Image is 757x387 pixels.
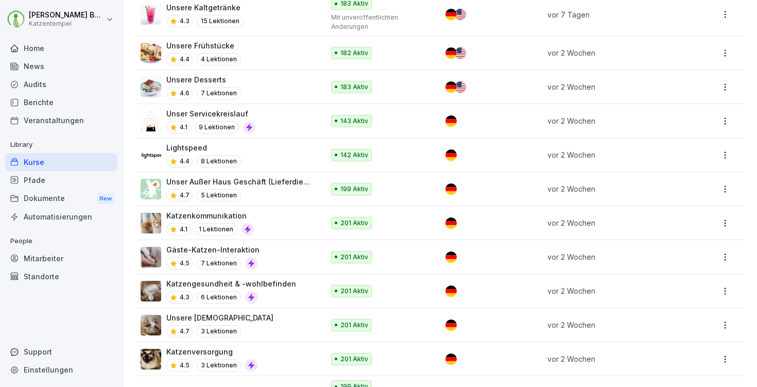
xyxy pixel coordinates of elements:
[166,346,257,357] p: Katzenversorgung
[445,183,457,195] img: de.svg
[97,193,114,205] div: New
[445,319,457,331] img: de.svg
[547,149,681,160] p: vor 2 Wochen
[141,43,161,63] img: xjb5akufvkicg26u72a6ikpa.png
[455,47,466,59] img: us.svg
[445,285,457,297] img: de.svg
[166,244,260,255] p: Gäste-Katzen-Interaktion
[445,251,457,263] img: de.svg
[5,208,117,226] a: Automatisierungen
[5,57,117,75] a: News
[180,327,190,336] p: 4.7
[547,251,681,262] p: vor 2 Wochen
[141,281,161,301] img: rxjswh0vui7qq7b39tbuj2fl.png
[29,11,104,20] p: [PERSON_NAME] Benedix
[547,217,681,228] p: vor 2 Wochen
[166,312,273,323] p: Unsere [DEMOGRAPHIC_DATA]
[141,247,161,267] img: l0atb699uij68h2c0ddnh1rz.png
[5,111,117,129] a: Veranstaltungen
[195,121,239,133] p: 9 Lektionen
[340,48,368,58] p: 182 Aktiv
[195,223,237,235] p: 1 Lektionen
[180,55,190,64] p: 4.4
[455,9,466,20] img: us.svg
[180,89,190,98] p: 4.6
[5,75,117,93] a: Audits
[547,319,681,330] p: vor 2 Wochen
[180,361,190,370] p: 4.5
[5,249,117,267] div: Mitarbeiter
[5,343,117,361] div: Support
[197,189,241,201] p: 5 Lektionen
[141,315,161,335] img: y3z6ijle3m8bd306u2bj53xg.png
[166,210,254,221] p: Katzenkommunikation
[331,13,428,31] p: Mit unveröffentlichten Änderungen
[180,259,190,268] p: 4.5
[445,149,457,161] img: de.svg
[547,354,681,364] p: vor 2 Wochen
[166,40,241,51] p: Unsere Frühstücke
[5,153,117,171] a: Kurse
[166,176,314,187] p: Unser Außer Haus Geschäft (Lieferdienste)
[166,74,241,85] p: Unsere Desserts
[547,9,681,20] p: vor 7 Tagen
[141,77,161,97] img: uk78nzme8od8c10kt62qgexg.png
[141,349,161,369] img: xm6kh0ygkno3b9579tdjalrr.png
[547,47,681,58] p: vor 2 Wochen
[180,293,190,302] p: 4.3
[5,137,117,153] p: Library
[197,15,244,27] p: 15 Lektionen
[547,285,681,296] p: vor 2 Wochen
[5,39,117,57] div: Home
[180,225,187,234] p: 4.1
[5,233,117,249] p: People
[180,16,190,26] p: 4.3
[340,253,368,262] p: 201 Aktiv
[180,157,190,166] p: 4.4
[340,82,368,92] p: 183 Aktiv
[197,53,241,65] p: 4 Lektionen
[180,123,187,132] p: 4.1
[29,20,104,27] p: Katzentempel
[5,361,117,379] a: Einstellungen
[340,116,368,126] p: 143 Aktiv
[166,2,244,13] p: Unsere Kaltgetränke
[5,189,117,208] div: Dokumente
[445,217,457,229] img: de.svg
[547,81,681,92] p: vor 2 Wochen
[197,291,241,304] p: 6 Lektionen
[340,321,368,330] p: 201 Aktiv
[547,115,681,126] p: vor 2 Wochen
[141,4,161,25] img: o65mqm5zu8kk6iyyifda1ab1.png
[445,47,457,59] img: de.svg
[547,183,681,194] p: vor 2 Wochen
[340,218,368,228] p: 201 Aktiv
[340,184,368,194] p: 199 Aktiv
[5,93,117,111] a: Berichte
[197,87,241,99] p: 7 Lektionen
[197,325,241,338] p: 3 Lektionen
[197,155,241,167] p: 8 Lektionen
[141,213,161,233] img: slr3n71ht72n64tortf4spcx.png
[197,257,241,270] p: 7 Lektionen
[166,108,255,119] p: Unser Servicekreislauf
[141,145,161,165] img: k6y1pgdqkvl9m5hj1q85hl9v.png
[141,179,161,199] img: ollo84c29xlvn4eb9oo12wqj.png
[445,115,457,127] img: de.svg
[340,150,368,160] p: 142 Aktiv
[141,111,161,131] img: s5qnd9q1m875ulmi6z3g1v03.png
[166,278,296,289] p: Katzengesundheit & -wohlbefinden
[445,9,457,20] img: de.svg
[197,359,241,372] p: 3 Lektionen
[5,171,117,189] a: Pfade
[445,81,457,93] img: de.svg
[5,267,117,285] div: Standorte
